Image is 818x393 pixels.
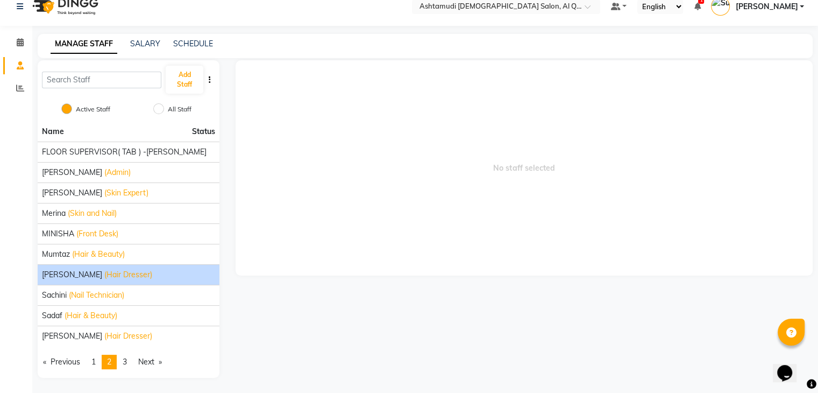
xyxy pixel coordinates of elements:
[38,355,219,369] nav: Pagination
[42,167,102,178] span: [PERSON_NAME]
[123,357,127,367] span: 3
[42,331,102,342] span: [PERSON_NAME]
[192,126,215,137] span: Status
[42,72,161,88] input: Search Staff
[104,331,152,342] span: (Hair Dresser)
[694,2,700,11] a: 1
[166,66,203,94] button: Add Staff
[42,249,70,260] span: Mumtaz
[42,228,74,240] span: MINISHA
[42,310,62,321] span: Sadaf
[133,355,167,369] a: Next
[236,60,813,276] span: No staff selected
[104,187,148,199] span: (Skin Expert)
[130,39,160,48] a: SALARY
[72,249,125,260] span: (Hair & Beauty)
[65,310,117,321] span: (Hair & Beauty)
[76,228,118,240] span: (Front Desk)
[51,34,117,54] a: MANAGE STAFF
[168,104,191,114] label: All Staff
[735,1,798,12] span: [PERSON_NAME]
[42,290,67,301] span: Sachini
[91,357,96,367] span: 1
[104,269,152,280] span: (Hair Dresser)
[173,39,213,48] a: SCHEDULE
[42,208,66,219] span: Merina
[773,350,807,382] iframe: chat widget
[69,290,124,301] span: (Nail Technician)
[42,127,64,136] span: Name
[42,146,207,158] span: FLOOR SUPERVISOR( TAB ) -[PERSON_NAME]
[76,104,110,114] label: Active Staff
[42,187,102,199] span: [PERSON_NAME]
[38,355,86,369] a: Previous
[104,167,131,178] span: (Admin)
[42,269,102,280] span: [PERSON_NAME]
[107,357,111,367] span: 2
[68,208,117,219] span: (Skin and Nail)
